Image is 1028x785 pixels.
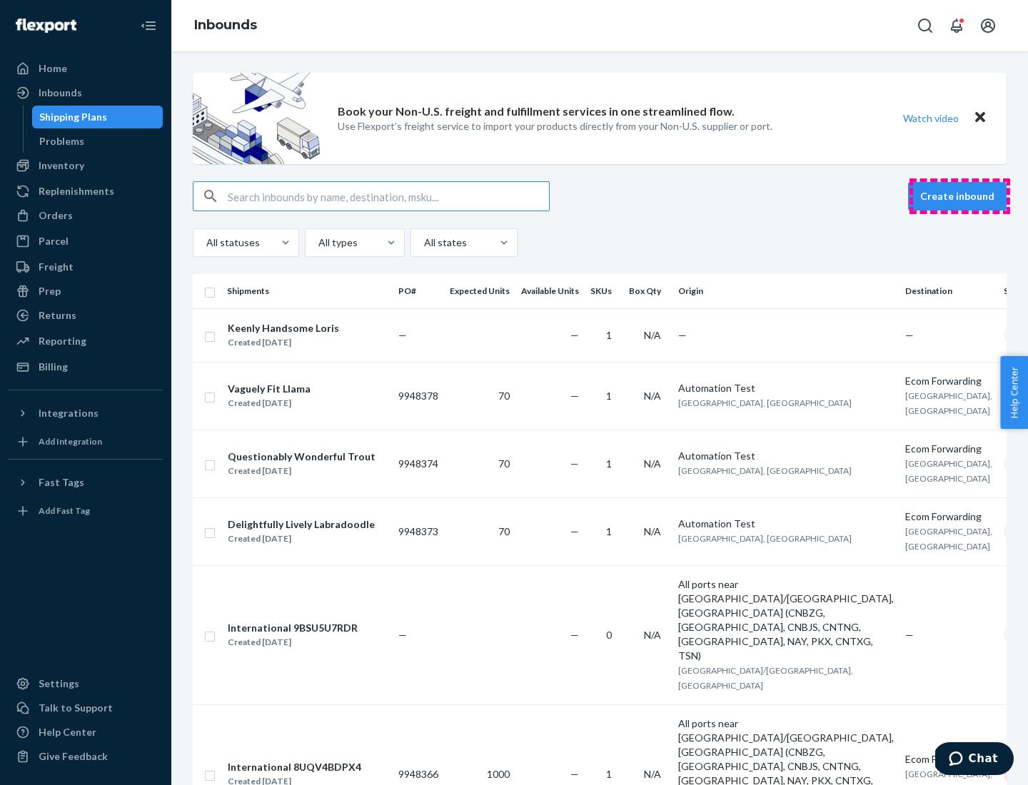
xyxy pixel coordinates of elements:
a: Add Fast Tag [9,500,163,522]
div: Ecom Forwarding [905,510,992,524]
a: Freight [9,255,163,278]
a: Prep [9,280,163,303]
div: Reporting [39,334,86,348]
div: Problems [39,134,84,148]
span: 70 [498,390,510,402]
td: 9948378 [393,362,444,430]
span: — [570,329,579,341]
th: Shipments [221,274,393,308]
img: Flexport logo [16,19,76,33]
td: 9948373 [393,497,444,565]
div: Delightfully Lively Labradoodle [228,517,375,532]
th: SKUs [585,274,623,308]
div: Freight [39,260,74,274]
a: Problems [32,130,163,153]
a: Replenishments [9,180,163,203]
iframe: Opens a widget where you can chat to one of our agents [935,742,1014,778]
div: International 9BSU5U7RDR [228,621,358,635]
div: Inventory [39,158,84,173]
span: — [570,768,579,780]
button: Watch video [894,108,968,128]
div: Add Integration [39,435,102,447]
div: Automation Test [678,449,894,463]
div: Prep [39,284,61,298]
a: Inbounds [194,17,257,33]
span: 1 [606,329,612,341]
span: N/A [644,329,661,341]
p: Book your Non-U.S. freight and fulfillment services in one streamlined flow. [338,103,735,120]
div: Vaguely Fit Llama [228,382,311,396]
div: All ports near [GEOGRAPHIC_DATA]/[GEOGRAPHIC_DATA], [GEOGRAPHIC_DATA] (CNBZG, [GEOGRAPHIC_DATA], ... [678,577,894,663]
div: Talk to Support [39,701,113,715]
div: Ecom Forwarding [905,374,992,388]
span: — [570,390,579,402]
span: — [905,629,914,641]
a: Orders [9,204,163,227]
span: — [570,525,579,537]
div: Created [DATE] [228,532,375,546]
button: Open account menu [974,11,1002,40]
th: Box Qty [623,274,672,308]
button: Fast Tags [9,471,163,494]
a: Help Center [9,721,163,744]
div: Created [DATE] [228,635,358,649]
a: Add Integration [9,430,163,453]
ol: breadcrumbs [183,5,268,46]
a: Parcel [9,230,163,253]
span: N/A [644,525,661,537]
button: Help Center [1000,356,1028,429]
span: 1 [606,390,612,402]
div: Parcel [39,234,69,248]
div: Shipping Plans [39,110,107,124]
button: Open Search Box [911,11,939,40]
th: Expected Units [444,274,515,308]
a: Inventory [9,154,163,177]
td: 9948374 [393,430,444,497]
span: [GEOGRAPHIC_DATA], [GEOGRAPHIC_DATA] [905,390,992,416]
span: 70 [498,457,510,470]
span: N/A [644,629,661,641]
span: 1 [606,768,612,780]
button: Give Feedback [9,745,163,768]
a: Shipping Plans [32,106,163,128]
span: 70 [498,525,510,537]
div: Give Feedback [39,749,108,764]
span: 0 [606,629,612,641]
th: Origin [672,274,899,308]
button: Create inbound [908,182,1007,211]
button: Close Navigation [134,11,163,40]
div: International 8UQV4BDPX4 [228,760,361,774]
span: 1 [606,457,612,470]
span: — [678,329,687,341]
th: Available Units [515,274,585,308]
a: Settings [9,672,163,695]
button: Close [971,108,989,128]
span: [GEOGRAPHIC_DATA], [GEOGRAPHIC_DATA] [678,397,852,408]
a: Home [9,57,163,80]
a: Reporting [9,330,163,353]
span: [GEOGRAPHIC_DATA]/[GEOGRAPHIC_DATA], [GEOGRAPHIC_DATA] [678,665,853,691]
span: [GEOGRAPHIC_DATA], [GEOGRAPHIC_DATA] [905,458,992,484]
div: Created [DATE] [228,335,339,350]
span: [GEOGRAPHIC_DATA], [GEOGRAPHIC_DATA] [678,533,852,544]
input: All states [423,235,424,250]
th: PO# [393,274,444,308]
a: Returns [9,304,163,327]
div: Fast Tags [39,475,84,490]
div: Ecom Forwarding [905,442,992,456]
div: Settings [39,677,79,691]
button: Open notifications [942,11,971,40]
div: Inbounds [39,86,82,100]
p: Use Flexport’s freight service to import your products directly from your Non-U.S. supplier or port. [338,119,772,133]
span: [GEOGRAPHIC_DATA], [GEOGRAPHIC_DATA] [678,465,852,476]
div: Keenly Handsome Loris [228,321,339,335]
button: Integrations [9,402,163,425]
button: Talk to Support [9,697,163,719]
div: Replenishments [39,184,114,198]
div: Automation Test [678,381,894,395]
div: Add Fast Tag [39,505,90,517]
a: Billing [9,355,163,378]
input: Search inbounds by name, destination, msku... [228,182,549,211]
